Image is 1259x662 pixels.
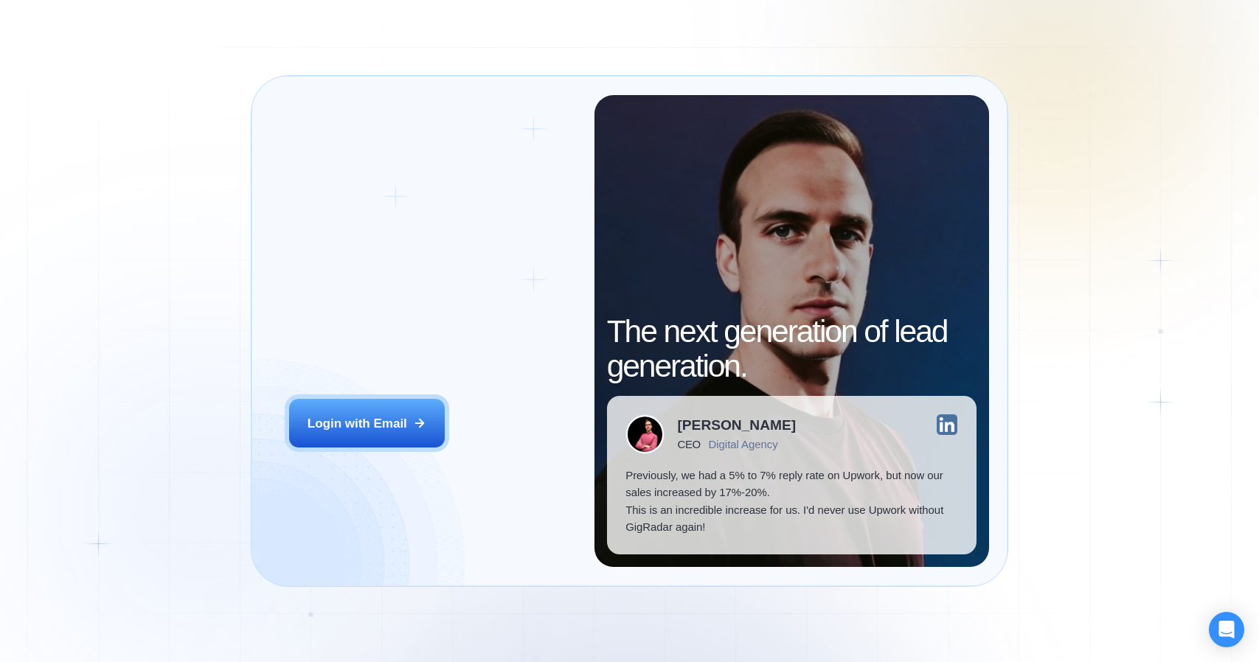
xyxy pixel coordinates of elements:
[1209,612,1244,647] div: Open Intercom Messenger
[678,418,797,432] div: [PERSON_NAME]
[678,438,701,450] div: CEO
[289,399,445,447] button: Login with Email
[607,314,977,383] h2: The next generation of lead generation.
[308,415,407,432] div: Login with Email
[709,438,778,450] div: Digital Agency
[625,467,957,536] p: Previously, we had a 5% to 7% reply rate on Upwork, but now our sales increased by 17%-20%. This ...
